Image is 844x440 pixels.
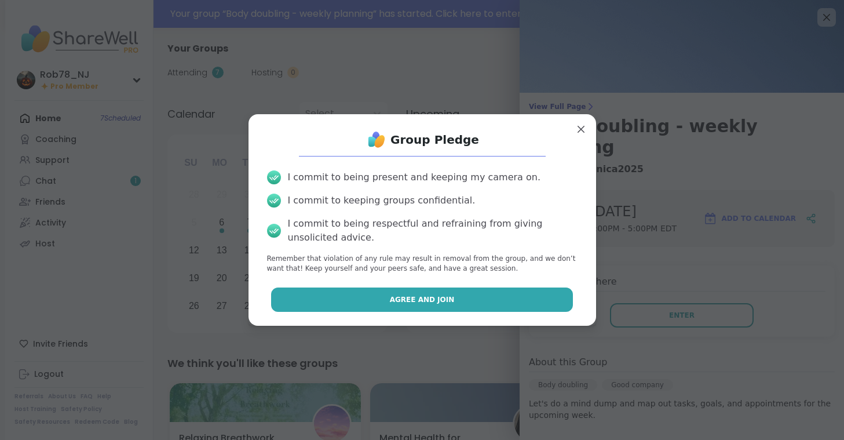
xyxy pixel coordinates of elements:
[390,132,479,148] h1: Group Pledge
[271,288,573,312] button: Agree and Join
[365,128,388,151] img: ShareWell Logo
[288,217,578,245] div: I commit to being respectful and refraining from giving unsolicited advice.
[390,294,455,305] span: Agree and Join
[288,194,476,208] div: I commit to keeping groups confidential.
[288,170,540,184] div: I commit to being present and keeping my camera on.
[267,254,578,274] p: Remember that violation of any rule may result in removal from the group, and we don’t want that!...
